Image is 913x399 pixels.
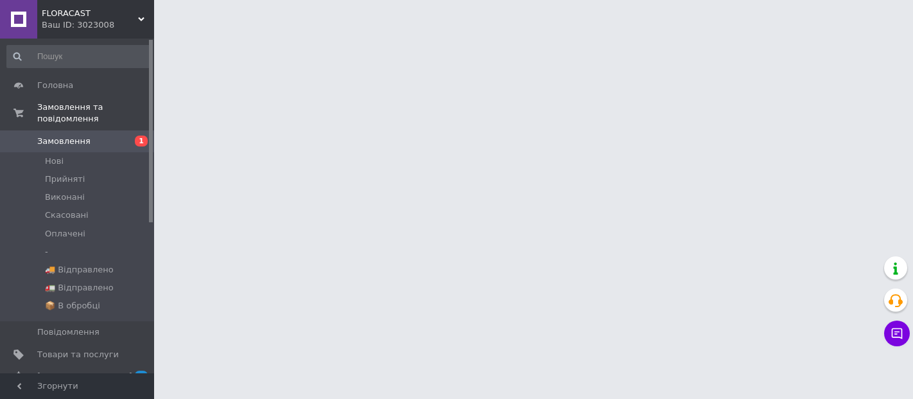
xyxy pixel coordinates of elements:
span: Головна [37,80,73,91]
span: Нові [45,155,64,167]
span: FLORACAST [42,8,138,19]
span: 1 [135,371,148,382]
span: 1 [135,136,148,146]
span: Оплачені [45,228,85,240]
button: Чат з покупцем [884,321,910,346]
span: Повідомлення [37,326,100,338]
div: Ваш ID: 3023008 [42,19,154,31]
span: Прийняті [45,173,85,185]
span: 🚚 Відправлено [45,264,114,276]
span: 📦 В обробці [45,300,100,312]
span: Замовлення та повідомлення [37,102,154,125]
input: Пошук [6,45,152,68]
span: - [45,246,48,258]
span: Замовлення [37,136,91,147]
span: [DEMOGRAPHIC_DATA] [37,371,132,382]
span: Скасовані [45,209,89,221]
span: 🚛 Відправлено [45,282,114,294]
span: Товари та послуги [37,349,119,360]
span: Виконані [45,191,85,203]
